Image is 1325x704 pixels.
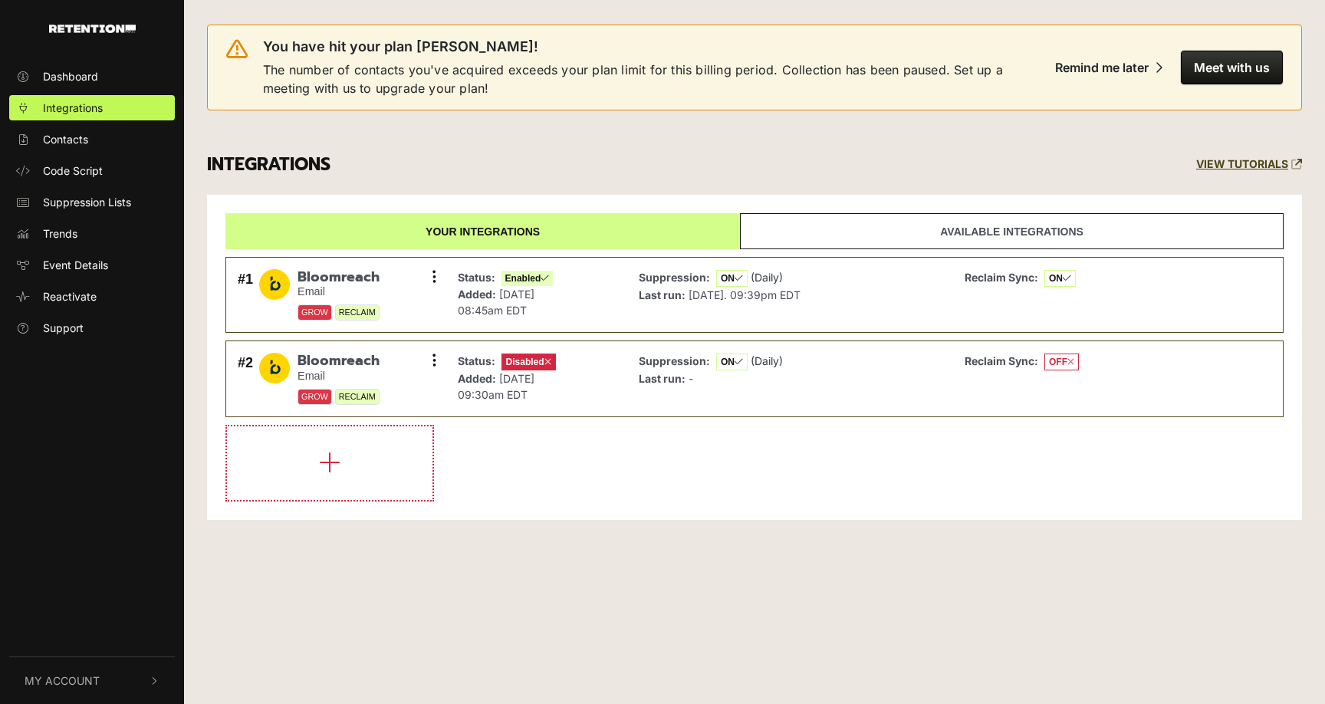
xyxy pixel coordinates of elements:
[639,354,710,367] strong: Suppression:
[43,163,103,179] span: Code Script
[9,315,175,340] a: Support
[263,61,1030,97] span: The number of contacts you've acquired exceeds your plan limit for this billing period. Collectio...
[501,271,554,286] span: Enabled
[43,100,103,116] span: Integrations
[238,269,253,321] div: #1
[25,673,100,689] span: My Account
[43,131,88,147] span: Contacts
[1043,51,1175,84] button: Remind me later
[43,257,108,273] span: Event Details
[639,271,710,284] strong: Suppression:
[1044,270,1076,287] span: ON
[298,353,380,370] span: Bloomreach
[259,353,290,383] img: Bloomreach
[639,288,686,301] strong: Last run:
[689,288,801,301] span: [DATE]. 09:39pm EDT
[259,269,290,300] img: Bloomreach
[225,213,740,249] a: Your integrations
[298,285,380,298] small: Email
[335,389,380,405] span: RECLAIM
[1055,60,1149,75] div: Remind me later
[716,354,748,370] span: ON
[458,288,534,317] span: [DATE] 08:45am EDT
[639,372,686,385] strong: Last run:
[298,269,380,286] span: Bloomreach
[298,370,380,383] small: Email
[9,189,175,215] a: Suppression Lists
[1196,158,1302,171] a: VIEW TUTORIALS
[263,38,538,56] span: You have hit your plan [PERSON_NAME]!
[9,64,175,89] a: Dashboard
[1044,354,1079,370] span: OFF
[458,354,495,367] strong: Status:
[1181,51,1283,84] button: Meet with us
[9,657,175,704] button: My Account
[965,271,1038,284] strong: Reclaim Sync:
[458,288,496,301] strong: Added:
[43,320,84,336] span: Support
[751,354,783,367] span: (Daily)
[9,95,175,120] a: Integrations
[43,288,97,304] span: Reactivate
[298,389,332,405] span: GROW
[501,354,556,370] span: Disabled
[9,252,175,278] a: Event Details
[298,304,332,321] span: GROW
[43,225,77,242] span: Trends
[43,194,131,210] span: Suppression Lists
[9,127,175,152] a: Contacts
[458,372,496,385] strong: Added:
[9,158,175,183] a: Code Script
[49,25,136,33] img: Retention.com
[458,271,495,284] strong: Status:
[335,304,380,321] span: RECLAIM
[689,372,693,385] span: -
[9,221,175,246] a: Trends
[751,271,783,284] span: (Daily)
[238,353,253,405] div: #2
[740,213,1284,249] a: Available integrations
[965,354,1038,367] strong: Reclaim Sync:
[716,270,748,287] span: ON
[207,154,330,176] h3: INTEGRATIONS
[43,68,98,84] span: Dashboard
[9,284,175,309] a: Reactivate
